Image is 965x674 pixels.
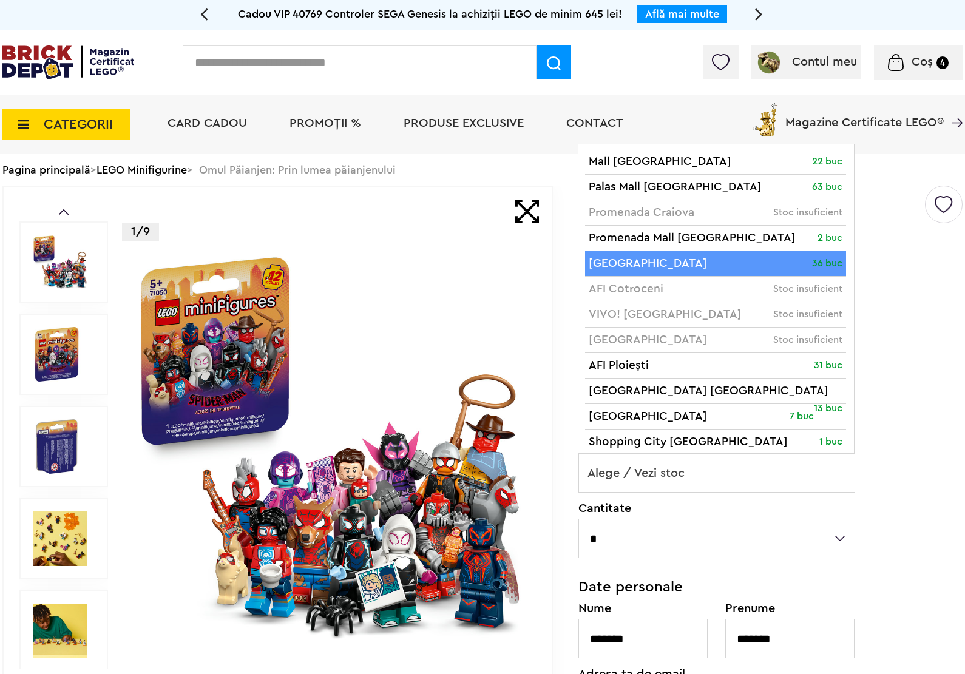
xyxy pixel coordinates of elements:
span: Contul meu [792,56,857,68]
span: CATEGORII [44,118,113,131]
span: 36 buc [812,255,842,272]
span: Stoc insuficient [773,204,842,221]
img: Omul Păianjen: Prin lumea păianjenului [33,235,87,289]
span: 2 buc [818,229,842,247]
span: 22 buc [812,153,842,170]
span: Stoc insuficient [773,331,842,349]
span: Stoc insuficient [773,280,842,298]
label: Cantitate [578,502,855,514]
div: > > Omul Păianjen: Prin lumea păianjenului [2,154,963,186]
li: Mall [GEOGRAPHIC_DATA] [585,149,846,175]
a: Magazine Certificate LEGO® [944,101,963,113]
span: 63 buc [812,178,842,196]
span: Cadou VIP 40769 Controler SEGA Genesis la achiziții LEGO de minim 645 lei! [238,8,622,19]
span: Magazine Certificate LEGO® [785,101,944,129]
small: 4 [936,56,949,69]
img: Omul Păianjen: Prin lumea păianjenului [135,251,526,642]
li: VIVO! [GEOGRAPHIC_DATA] [585,302,846,328]
li: AFI Cotroceni [585,277,846,302]
img: Omul Păianjen: Prin lumea păianjenului LEGO 71050 [33,419,81,474]
li: [GEOGRAPHIC_DATA] [585,251,846,277]
li: AFI Ploiești [585,353,846,379]
a: Pagina principală [2,164,90,175]
p: 1/9 [122,223,159,241]
a: Contul meu [756,56,857,68]
span: 1 buc [819,433,842,451]
img: LEGO Minifigurine Omul Păianjen: Prin lumea păianjenului [33,604,87,658]
li: Shopping City [GEOGRAPHIC_DATA] [585,430,846,454]
li: Promenada Craiova [585,200,846,226]
li: Palas Mall [GEOGRAPHIC_DATA] [585,175,846,200]
span: Stoc insuficient [773,306,842,323]
li: Promenada Mall [GEOGRAPHIC_DATA] [585,226,846,251]
span: 31 buc [814,357,842,374]
label: Prenume [725,602,855,615]
a: Card Cadou [168,117,247,129]
label: Nume [578,602,708,615]
a: PROMOȚII % [289,117,361,129]
span: Alege / Vezi stoc [578,453,855,493]
span: 7 buc [790,408,814,425]
span: Coș [912,56,933,68]
h3: Date personale [578,580,855,595]
li: [GEOGRAPHIC_DATA] [GEOGRAPHIC_DATA] [585,379,846,404]
li: [GEOGRAPHIC_DATA] [585,328,846,353]
a: Produse exclusive [404,117,524,129]
a: Contact [566,117,623,129]
a: Află mai multe [645,8,719,19]
span: Alege / Vezi stoc [579,454,855,493]
img: Omul Păianjen: Prin lumea păianjenului [33,327,81,382]
a: Prev [59,209,69,215]
img: Seturi Lego Omul Păianjen: Prin lumea păianjenului [33,511,87,566]
a: LEGO Minifigurine [96,164,187,175]
li: [GEOGRAPHIC_DATA] [585,404,846,430]
span: 13 buc [814,400,842,417]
